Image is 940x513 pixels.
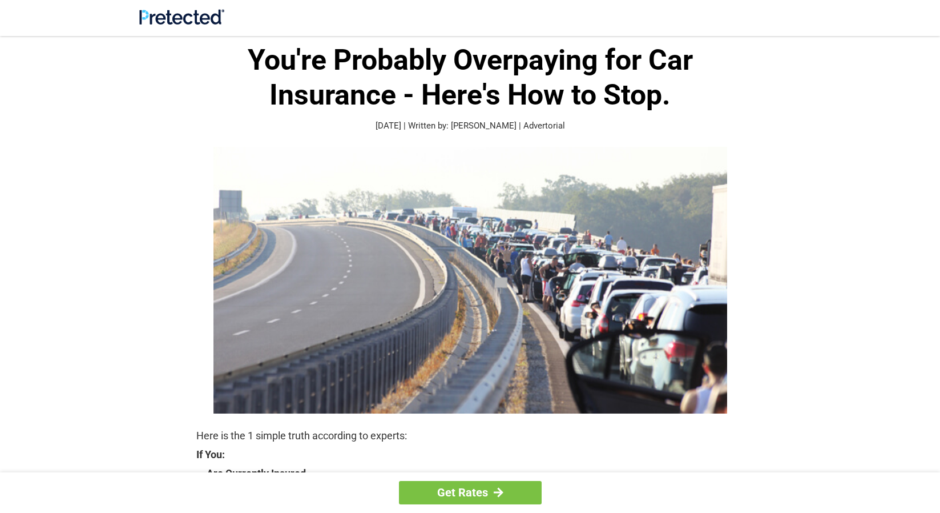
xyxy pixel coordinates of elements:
strong: Are Currently Insured [207,466,744,482]
strong: If You: [196,450,744,460]
a: Get Rates [399,481,542,504]
img: Site Logo [139,9,224,25]
p: [DATE] | Written by: [PERSON_NAME] | Advertorial [196,119,744,133]
h1: You're Probably Overpaying for Car Insurance - Here's How to Stop. [196,43,744,113]
a: Site Logo [139,16,224,27]
p: Here is the 1 simple truth according to experts: [196,428,744,444]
